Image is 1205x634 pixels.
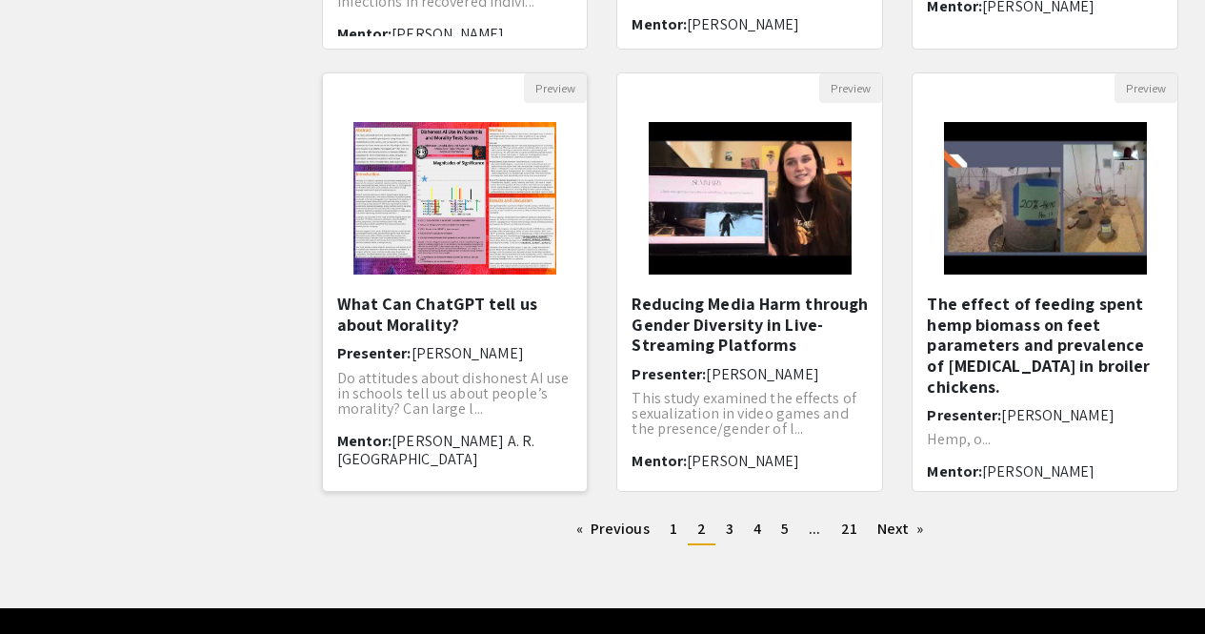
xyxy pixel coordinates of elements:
[982,461,1095,481] span: [PERSON_NAME]
[726,519,733,539] span: 3
[687,14,799,34] span: [PERSON_NAME]
[392,24,504,44] span: [PERSON_NAME]
[927,406,1163,424] h6: Presenter:
[322,515,1179,545] ul: Pagination
[927,432,1163,447] p: Hemp, o...
[781,519,789,539] span: 5
[412,343,524,363] span: [PERSON_NAME]
[337,431,392,451] span: Mentor:
[670,519,677,539] span: 1
[616,72,883,492] div: Open Presentation <p><strong style="color: rgb(0, 0, 0);">Reducing Media Harm through Gender Dive...
[337,368,570,419] span: Do attitudes about dishonest AI use in schools tell us about people’s morality? Can large l...
[524,73,587,103] button: Preview
[630,103,871,294] img: <p><strong style="color: rgb(0, 0, 0);">Reducing Media Harm through Gender Diversity in Live-Stre...
[322,72,589,492] div: Open Presentation <p>What Can ChatGPT tell us about Morality?</p>
[1115,73,1177,103] button: Preview
[337,431,535,469] span: [PERSON_NAME] A. R. [GEOGRAPHIC_DATA]
[706,364,818,384] span: [PERSON_NAME]
[687,451,799,471] span: [PERSON_NAME]
[567,515,659,543] a: Previous page
[632,365,868,383] h6: Presenter:
[337,294,573,335] h5: What Can ChatGPT tell us about Morality?
[819,73,882,103] button: Preview
[927,294,1163,397] h5: The effect of feeding spent hemp biomass on feet parameters and prevalence of [MEDICAL_DATA] in b...
[334,103,575,294] img: <p>What Can ChatGPT tell us about Morality?</p>
[632,451,687,471] span: Mentor:
[632,294,868,356] h5: Reducing Media Harm through Gender Diversity in Live-Streaming Platforms
[753,519,761,539] span: 4
[868,515,934,543] a: Next page
[912,72,1178,492] div: Open Presentation <p class="ql-align-center">The effect of feeding spent hemp biomass on feet par...
[925,103,1166,294] img: <p class="ql-align-center">The effect of feeding spent hemp biomass on feet parameters and preval...
[337,24,392,44] span: Mentor:
[632,14,687,34] span: Mentor:
[14,548,81,620] iframe: Chat
[841,519,857,539] span: 21
[697,519,706,539] span: 2
[927,461,982,481] span: Mentor:
[809,519,820,539] span: ...
[632,388,855,439] span: This study examined the effects of sexualization in video games and the presence/gender of l...
[337,344,573,362] h6: Presenter:
[1001,405,1114,425] span: [PERSON_NAME]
